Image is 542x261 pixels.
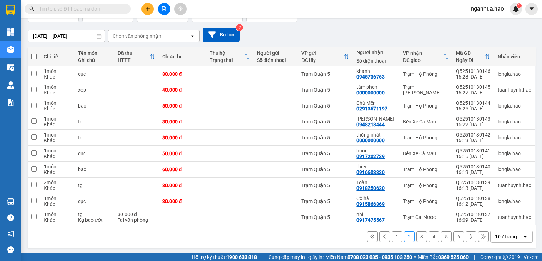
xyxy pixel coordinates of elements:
[403,198,449,204] div: Trạm Hộ Phòng
[301,167,349,172] div: Trạm Quận 5
[189,33,195,39] svg: open
[356,164,396,169] div: thùy
[78,167,110,172] div: bao
[162,54,203,59] div: Chưa thu
[298,47,353,66] th: Toggle SortBy
[29,6,34,11] span: search
[456,122,490,127] div: 16:22 [DATE]
[356,100,396,106] div: Chú Mến
[301,71,349,77] div: Trạm Quận 5
[418,253,469,261] span: Miền Bắc
[7,81,14,89] img: warehouse-icon
[356,217,385,223] div: 0917475567
[7,198,14,205] img: warehouse-icon
[162,167,203,172] div: 60.000 đ
[44,196,71,201] div: 1 món
[78,103,110,109] div: bao
[356,122,385,127] div: 0948218444
[301,50,344,56] div: VP gửi
[356,106,387,111] div: 02913671197
[474,253,475,261] span: |
[456,50,485,56] div: Mã GD
[403,84,449,95] div: Trạm [PERSON_NAME]
[145,6,150,11] span: plus
[7,28,14,36] img: dashboard-icon
[78,87,110,93] div: xop
[356,84,396,90] div: tâm phen
[141,3,154,15] button: plus
[44,84,71,90] div: 1 món
[162,103,203,109] div: 50.000 đ
[356,90,385,95] div: 0000000000
[416,231,427,242] button: 3
[44,132,71,138] div: 1 món
[174,3,187,15] button: aim
[28,30,105,42] input: Select a date range.
[39,5,122,13] input: Tìm tên, số ĐT hoặc mã đơn
[498,103,531,109] div: longla.hao
[78,119,110,124] div: tg
[7,246,14,253] span: message
[513,6,519,12] img: icon-new-feature
[456,132,490,138] div: Q52510130142
[429,231,439,242] button: 4
[414,256,416,259] span: ⚪️
[113,33,161,40] div: Chọn văn phòng nhận
[78,217,110,223] div: Kg bao ướt
[162,182,203,188] div: 80.000 đ
[301,214,349,220] div: Trạm Quận 5
[44,211,71,217] div: 1 món
[236,24,243,31] sup: 2
[403,167,449,172] div: Trạm Hộ Phòng
[44,54,71,59] div: Chi tiết
[7,64,14,71] img: warehouse-icon
[44,148,71,153] div: 1 món
[210,50,244,56] div: Thu hộ
[456,169,490,175] div: 16:13 [DATE]
[404,231,415,242] button: 2
[301,135,349,140] div: Trạm Quận 5
[495,233,517,240] div: 10 / trang
[498,135,531,140] div: longla.hao
[498,119,531,124] div: longla.hao
[301,119,349,124] div: Trạm Quận 5
[44,185,71,191] div: Khác
[529,6,535,12] span: caret-down
[465,4,510,13] span: nganhua.hao
[403,50,443,56] div: VP nhận
[523,234,528,239] svg: open
[7,46,14,53] img: warehouse-icon
[403,182,449,188] div: Trạm Hộ Phòng
[262,253,263,261] span: |
[162,71,203,77] div: 30.000 đ
[517,3,522,8] sup: 1
[456,138,490,143] div: 16:19 [DATE]
[6,5,15,15] img: logo-vxr
[301,198,349,204] div: Trạm Quận 5
[44,217,71,223] div: Khác
[301,87,349,93] div: Trạm Quận 5
[356,116,396,122] div: Ngọc Hân
[162,6,167,11] span: file-add
[503,255,508,260] span: copyright
[44,100,71,106] div: 1 món
[118,57,150,63] div: HTTT
[456,164,490,169] div: Q52510130140
[301,57,344,63] div: ĐC lấy
[227,254,257,260] strong: 1900 633 818
[456,100,490,106] div: Q52510130144
[356,148,396,153] div: hùng
[178,6,183,11] span: aim
[118,211,155,217] div: 30.000 đ
[44,180,71,185] div: 2 món
[356,169,385,175] div: 0916603330
[78,50,110,56] div: Tên món
[525,3,538,15] button: caret-down
[356,68,396,74] div: khanh
[78,135,110,140] div: tg
[356,185,385,191] div: 0918250620
[518,3,520,8] span: 1
[456,90,490,95] div: 16:27 [DATE]
[210,57,244,63] div: Trạng thái
[44,68,71,74] div: 1 món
